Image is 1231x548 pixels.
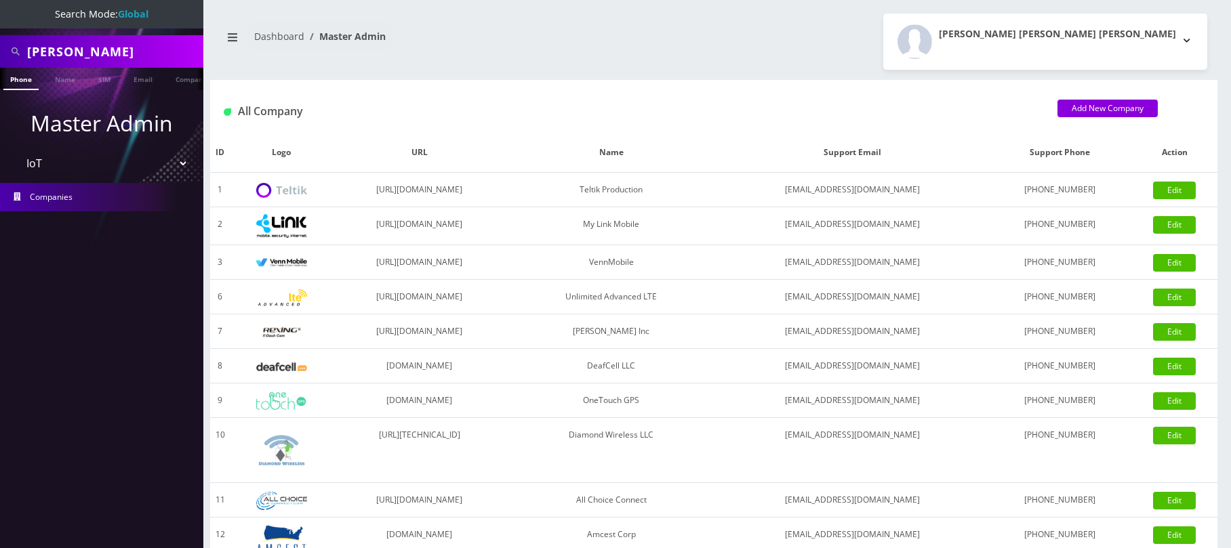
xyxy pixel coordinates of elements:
[506,483,717,518] td: All Choice Connect
[717,383,988,418] td: [EMAIL_ADDRESS][DOMAIN_NAME]
[717,173,988,207] td: [EMAIL_ADDRESS][DOMAIN_NAME]
[333,314,506,349] td: [URL][DOMAIN_NAME]
[506,173,717,207] td: Teltik Production
[333,383,506,418] td: [DOMAIN_NAME]
[717,207,988,245] td: [EMAIL_ADDRESS][DOMAIN_NAME]
[717,483,988,518] td: [EMAIL_ADDRESS][DOMAIN_NAME]
[1153,526,1196,544] a: Edit
[1153,492,1196,509] a: Edit
[333,349,506,383] td: [DOMAIN_NAME]
[506,245,717,280] td: VennMobile
[988,383,1131,418] td: [PHONE_NUMBER]
[256,362,307,371] img: DeafCell LLC
[506,280,717,314] td: Unlimited Advanced LTE
[169,68,214,89] a: Company
[1153,358,1196,375] a: Edit
[988,314,1131,349] td: [PHONE_NUMBER]
[333,280,506,314] td: [URL][DOMAIN_NAME]
[27,39,200,64] input: Search All Companies
[92,68,117,89] a: SIM
[256,326,307,339] img: Rexing Inc
[256,392,307,410] img: OneTouch GPS
[333,133,506,173] th: URL
[717,349,988,383] td: [EMAIL_ADDRESS][DOMAIN_NAME]
[506,383,717,418] td: OneTouch GPS
[1153,216,1196,234] a: Edit
[1153,182,1196,199] a: Edit
[210,483,230,518] td: 11
[210,383,230,418] td: 9
[506,418,717,483] td: Diamond Wireless LLC
[717,314,988,349] td: [EMAIL_ADDRESS][DOMAIN_NAME]
[256,425,307,476] img: Diamond Wireless LLC
[506,207,717,245] td: My Link Mobile
[48,68,82,89] a: Name
[118,7,148,20] strong: Global
[254,30,304,43] a: Dashboard
[1153,289,1196,306] a: Edit
[717,133,988,173] th: Support Email
[717,418,988,483] td: [EMAIL_ADDRESS][DOMAIN_NAME]
[1131,133,1217,173] th: Action
[506,349,717,383] td: DeafCell LLC
[883,14,1207,70] button: [PERSON_NAME] [PERSON_NAME] [PERSON_NAME]
[3,68,39,90] a: Phone
[304,29,386,43] li: Master Admin
[333,173,506,207] td: [URL][DOMAIN_NAME]
[256,258,307,268] img: VennMobile
[210,349,230,383] td: 8
[333,245,506,280] td: [URL][DOMAIN_NAME]
[506,314,717,349] td: [PERSON_NAME] Inc
[939,28,1176,40] h2: [PERSON_NAME] [PERSON_NAME] [PERSON_NAME]
[1153,427,1196,444] a: Edit
[256,214,307,238] img: My Link Mobile
[210,173,230,207] td: 1
[988,207,1131,245] td: [PHONE_NUMBER]
[210,280,230,314] td: 6
[988,349,1131,383] td: [PHONE_NUMBER]
[988,418,1131,483] td: [PHONE_NUMBER]
[30,191,73,203] span: Companies
[127,68,159,89] a: Email
[1153,392,1196,410] a: Edit
[224,105,1037,118] h1: All Company
[988,133,1131,173] th: Support Phone
[210,133,230,173] th: ID
[230,133,333,173] th: Logo
[256,183,307,198] img: Teltik Production
[1153,323,1196,341] a: Edit
[55,7,148,20] span: Search Mode:
[333,418,506,483] td: [URL][TECHNICAL_ID]
[333,207,506,245] td: [URL][DOMAIN_NAME]
[210,207,230,245] td: 2
[256,492,307,510] img: All Choice Connect
[333,483,506,518] td: [URL][DOMAIN_NAME]
[988,483,1131,518] td: [PHONE_NUMBER]
[256,289,307,306] img: Unlimited Advanced LTE
[224,108,231,116] img: All Company
[210,314,230,349] td: 7
[506,133,717,173] th: Name
[1057,100,1158,117] a: Add New Company
[220,22,704,61] nav: breadcrumb
[988,245,1131,280] td: [PHONE_NUMBER]
[988,280,1131,314] td: [PHONE_NUMBER]
[988,173,1131,207] td: [PHONE_NUMBER]
[210,245,230,280] td: 3
[717,245,988,280] td: [EMAIL_ADDRESS][DOMAIN_NAME]
[210,418,230,483] td: 10
[1153,254,1196,272] a: Edit
[717,280,988,314] td: [EMAIL_ADDRESS][DOMAIN_NAME]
